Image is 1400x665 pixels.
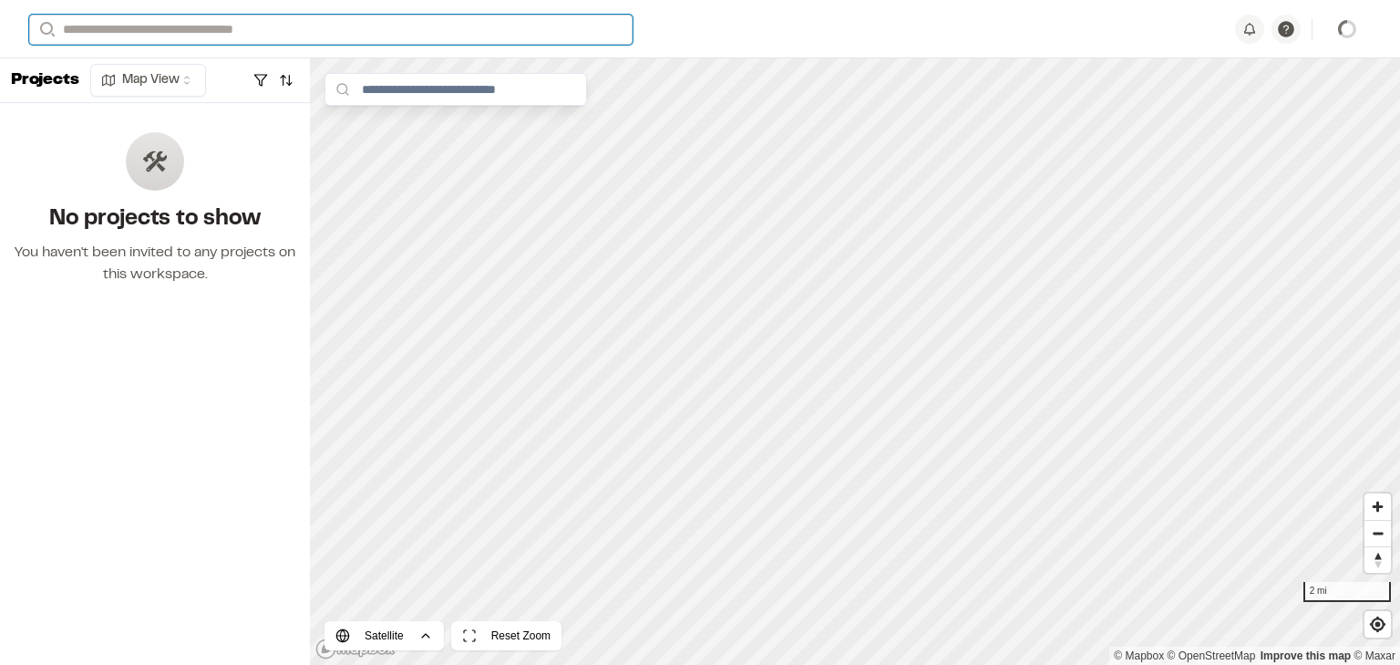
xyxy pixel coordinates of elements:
span: Reset bearing to north [1364,547,1391,573]
canvas: Map [310,58,1400,665]
a: Map feedback [1261,649,1351,662]
button: Find my location [1364,611,1391,638]
p: Projects [11,68,79,93]
button: Reset bearing to north [1364,546,1391,573]
a: Mapbox [1114,649,1164,662]
button: Search [29,15,62,45]
div: 2 mi [1303,582,1391,602]
a: OpenStreetMap [1168,649,1256,662]
button: Reset Zoom [451,621,561,650]
div: You haven't been invited to any projects on this workspace. [15,242,295,286]
a: Maxar [1354,649,1395,662]
button: Zoom in [1364,494,1391,520]
h2: No projects to show [15,205,295,234]
button: Satellite [324,621,444,650]
span: Zoom out [1364,521,1391,546]
a: Mapbox logo [315,639,396,660]
button: Zoom out [1364,520,1391,546]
